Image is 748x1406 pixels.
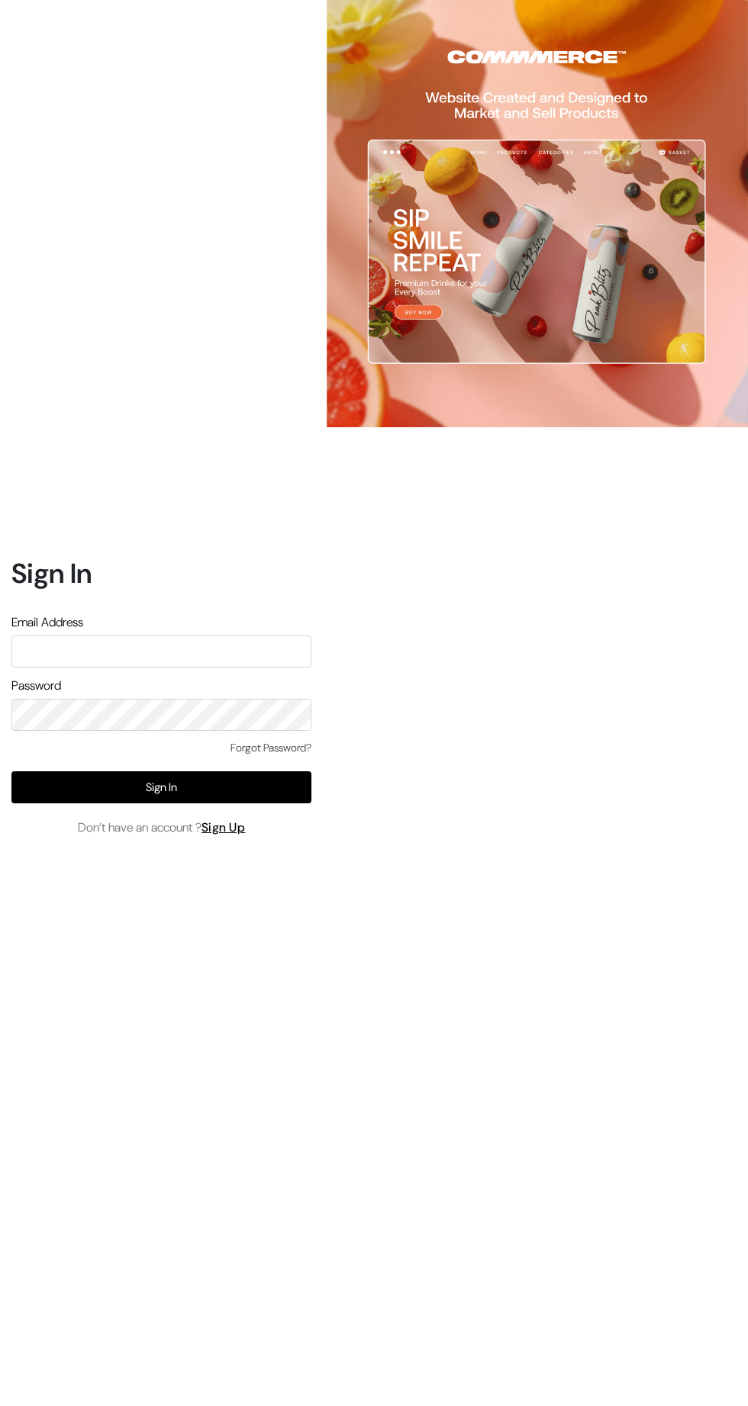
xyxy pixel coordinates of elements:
label: Password [11,677,61,695]
h1: Sign In [11,557,311,590]
a: Forgot Password? [231,740,311,756]
span: Don’t have an account ? [78,819,246,837]
label: Email Address [11,613,83,632]
a: Sign Up [202,819,246,835]
button: Sign In [11,771,311,803]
